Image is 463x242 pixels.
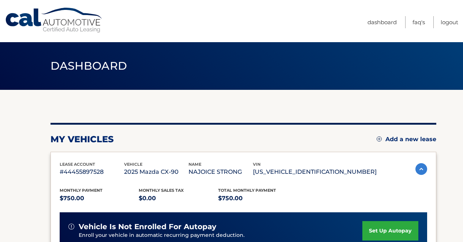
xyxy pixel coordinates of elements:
span: name [188,162,201,167]
span: lease account [60,162,95,167]
a: Dashboard [367,16,397,28]
img: accordion-active.svg [415,163,427,175]
p: [US_VEHICLE_IDENTIFICATION_NUMBER] [253,167,377,177]
a: set up autopay [362,221,418,241]
a: Cal Automotive [5,7,104,33]
p: $750.00 [60,193,139,203]
p: $0.00 [139,193,218,203]
span: Dashboard [51,59,127,73]
a: Logout [441,16,458,28]
a: Add a new lease [377,136,436,143]
span: vehicle [124,162,142,167]
span: Total Monthly Payment [218,188,276,193]
span: vehicle is not enrolled for autopay [79,222,216,231]
p: NAJOICE STRONG [188,167,253,177]
span: Monthly Payment [60,188,102,193]
a: FAQ's [412,16,425,28]
img: add.svg [377,136,382,142]
span: Monthly sales Tax [139,188,184,193]
p: Enroll your vehicle in automatic recurring payment deduction. [79,231,363,239]
p: 2025 Mazda CX-90 [124,167,188,177]
img: alert-white.svg [68,224,74,230]
p: $750.00 [218,193,298,203]
h2: my vehicles [51,134,114,145]
span: vin [253,162,261,167]
p: #44455897528 [60,167,124,177]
